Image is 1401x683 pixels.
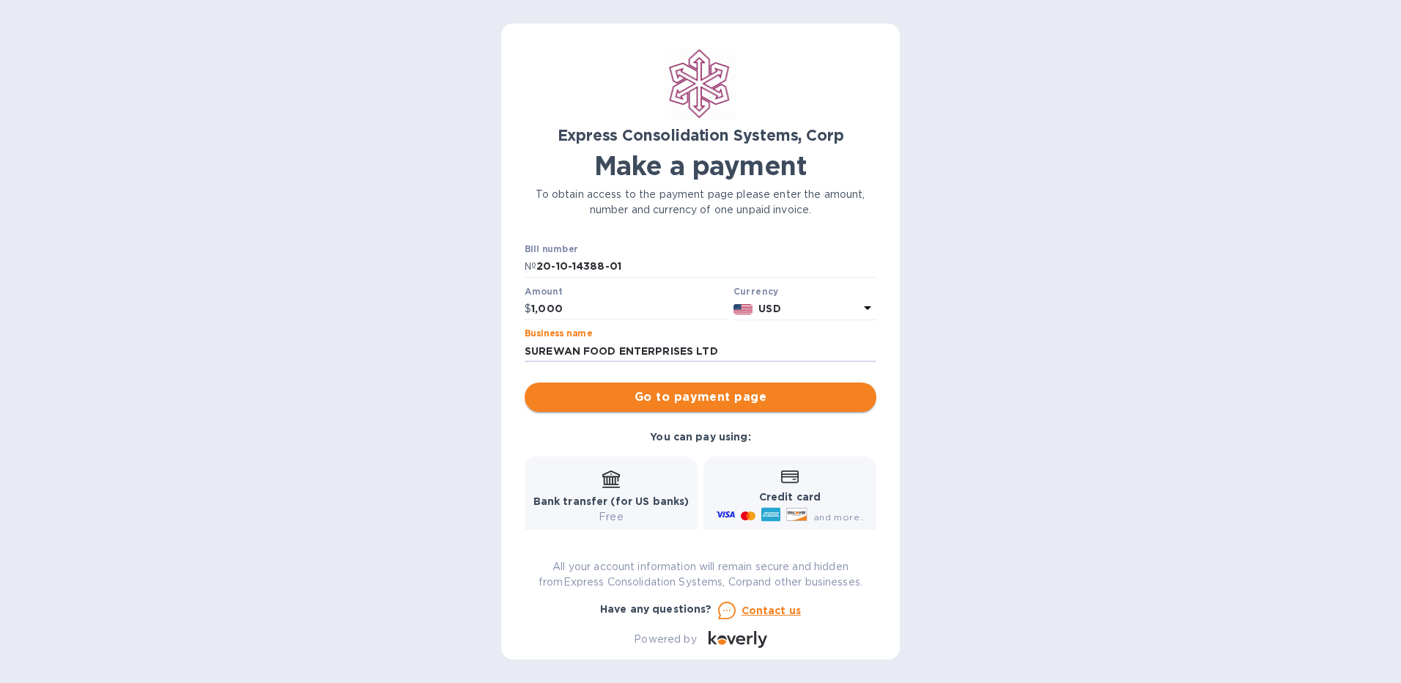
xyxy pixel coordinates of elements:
[558,126,844,144] b: Express Consolidation Systems, Corp
[813,512,867,523] span: and more...
[525,150,876,181] h1: Make a payment
[733,286,779,297] b: Currency
[525,330,592,339] label: Business name
[650,431,750,443] b: You can pay using:
[525,383,876,412] button: Go to payment page
[531,298,728,320] input: 0.00
[600,603,712,615] b: Have any questions?
[533,495,690,507] b: Bank transfer (for US banks)
[733,304,753,314] img: USD
[525,259,536,274] p: №
[525,245,577,254] label: Bill number
[533,509,690,525] p: Free
[525,287,562,296] label: Amount
[525,559,876,590] p: All your account information will remain secure and hidden from Express Consolidation Systems, Co...
[536,256,876,278] input: Enter bill number
[525,301,531,317] p: $
[634,632,696,647] p: Powered by
[525,340,876,362] input: Enter business name
[758,303,780,314] b: USD
[536,388,865,406] span: Go to payment page
[759,491,821,503] b: Credit card
[525,187,876,218] p: To obtain access to the payment page please enter the amount, number and currency of one unpaid i...
[742,605,802,616] u: Contact us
